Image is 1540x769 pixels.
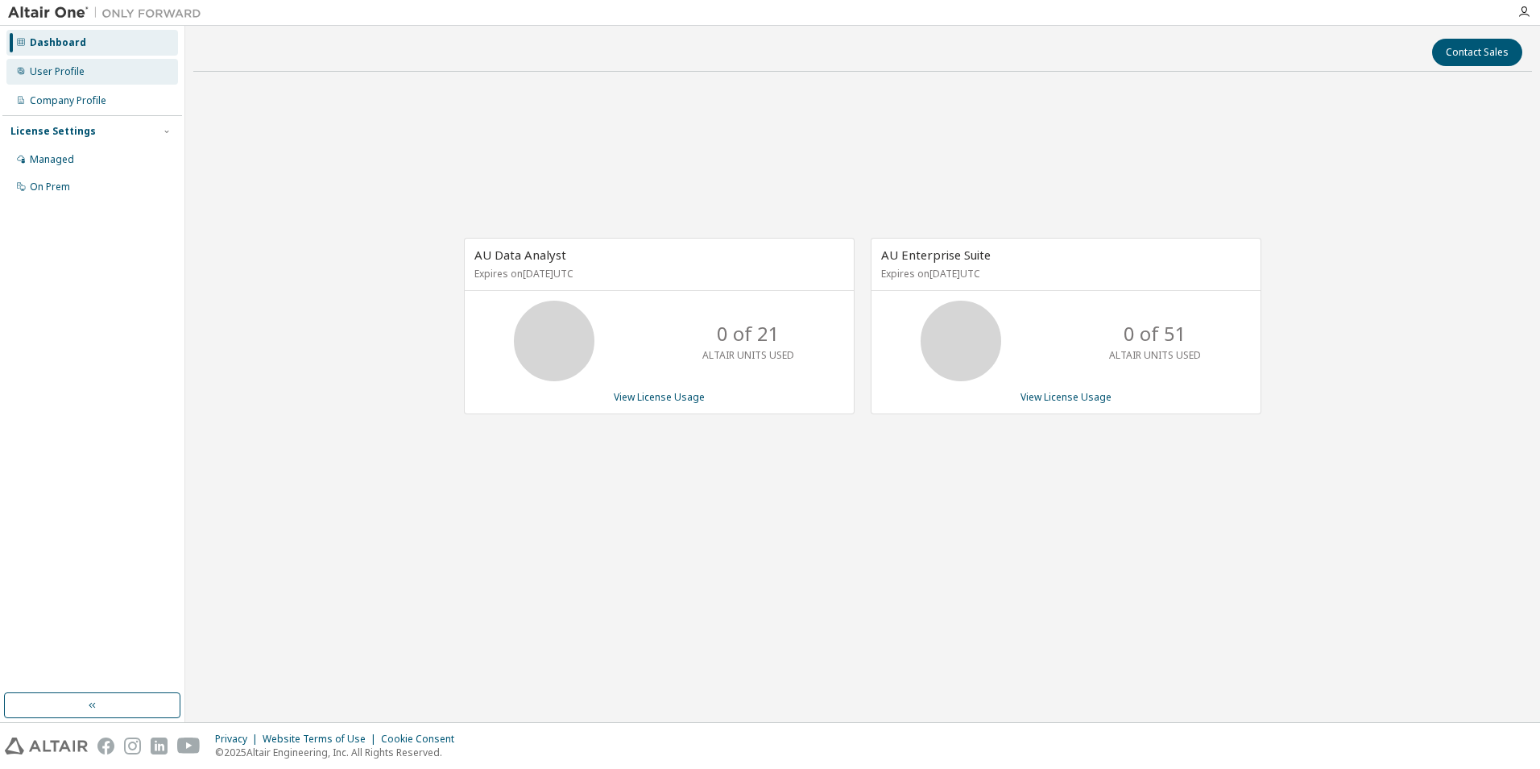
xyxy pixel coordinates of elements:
p: 0 of 21 [717,320,780,347]
div: Cookie Consent [381,733,464,746]
div: User Profile [30,65,85,78]
img: youtube.svg [177,738,201,754]
p: ALTAIR UNITS USED [1109,348,1201,362]
div: On Prem [30,181,70,193]
span: AU Enterprise Suite [881,247,991,263]
div: Privacy [215,733,263,746]
div: Managed [30,153,74,166]
span: AU Data Analyst [474,247,566,263]
div: Website Terms of Use [263,733,381,746]
p: ALTAIR UNITS USED [702,348,794,362]
p: 0 of 51 [1124,320,1186,347]
p: © 2025 Altair Engineering, Inc. All Rights Reserved. [215,746,464,759]
img: linkedin.svg [151,738,168,754]
a: View License Usage [614,390,705,404]
div: License Settings [10,125,96,138]
img: facebook.svg [97,738,114,754]
div: Dashboard [30,36,86,49]
a: View License Usage [1020,390,1112,404]
button: Contact Sales [1432,39,1522,66]
img: instagram.svg [124,738,141,754]
p: Expires on [DATE] UTC [474,267,840,281]
img: altair_logo.svg [5,738,88,754]
img: Altair One [8,5,209,21]
p: Expires on [DATE] UTC [881,267,1247,281]
div: Company Profile [30,94,106,107]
